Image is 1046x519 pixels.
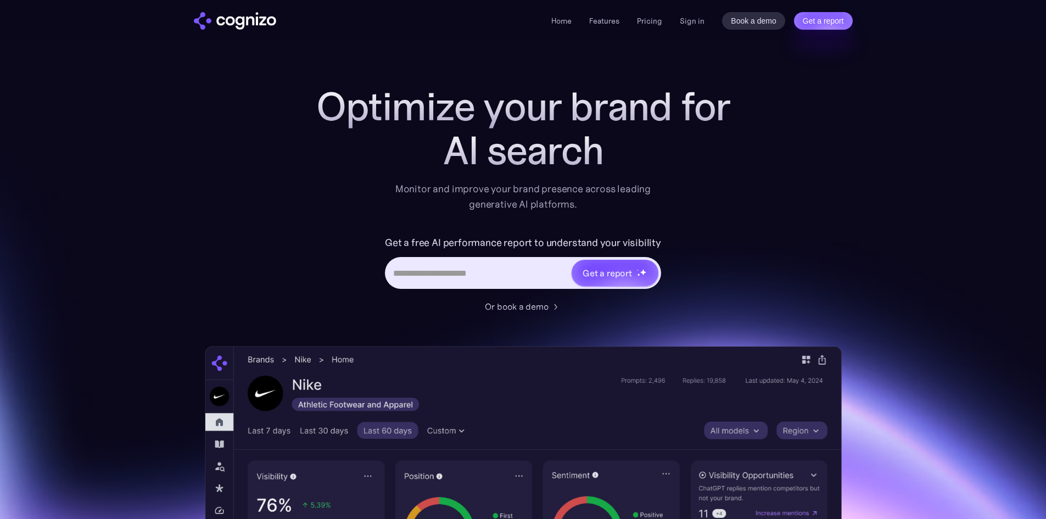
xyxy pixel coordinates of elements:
[722,12,785,30] a: Book a demo
[551,16,572,26] a: Home
[680,14,704,27] a: Sign in
[304,129,743,172] div: AI search
[640,269,647,276] img: star
[583,266,632,280] div: Get a report
[388,181,658,212] div: Monitor and improve your brand presence across leading generative AI platforms.
[194,12,276,30] a: home
[637,16,662,26] a: Pricing
[637,273,641,277] img: star
[589,16,619,26] a: Features
[385,234,661,294] form: Hero URL Input Form
[304,85,743,129] h1: Optimize your brand for
[485,300,562,313] a: Or book a demo
[385,234,661,252] label: Get a free AI performance report to understand your visibility
[570,259,659,287] a: Get a reportstarstarstar
[194,12,276,30] img: cognizo logo
[485,300,549,313] div: Or book a demo
[794,12,853,30] a: Get a report
[637,269,639,271] img: star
